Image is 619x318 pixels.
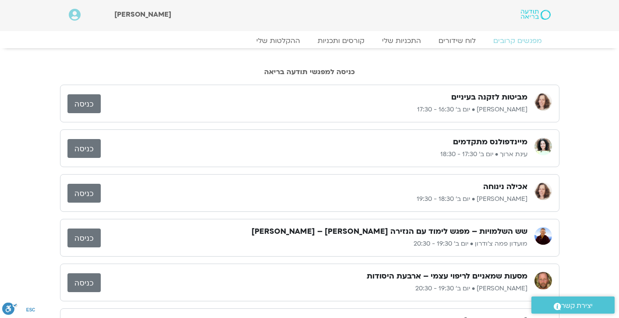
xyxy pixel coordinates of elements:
a: קורסים ותכניות [309,36,373,45]
a: לוח שידורים [430,36,485,45]
a: כניסה [67,229,101,247]
img: נעמה כהן [534,93,552,111]
h3: מסעות שמאניים לריפוי עצמי – ארבעת היסודות [367,271,527,282]
p: מועדון פמה צ'ודרון • יום ב׳ 19:30 - 20:30 [101,239,527,249]
h3: אכילה נינוחה [483,182,527,192]
h3: מיינדפולנס מתקדמים [453,137,527,147]
span: [PERSON_NAME] [114,10,171,19]
p: [PERSON_NAME] • יום ב׳ 19:30 - 20:30 [101,283,527,294]
a: כניסה [67,184,101,203]
a: ההקלטות שלי [248,36,309,45]
img: נעמה כהן [534,182,552,200]
img: עינת ארוך [534,138,552,155]
img: מועדון פמה צ'ודרון [534,227,552,245]
p: [PERSON_NAME] • יום ב׳ 16:30 - 17:30 [101,104,527,115]
p: [PERSON_NAME] • יום ב׳ 18:30 - 19:30 [101,194,527,204]
span: יצירת קשר [561,300,593,312]
a: מפגשים קרובים [485,36,551,45]
p: עינת ארוך • יום ב׳ 17:30 - 18:30 [101,149,527,160]
h3: מביטות לזקנה בעיניים [451,92,527,103]
a: כניסה [67,94,101,113]
a: כניסה [67,273,101,292]
nav: Menu [69,36,551,45]
a: התכניות שלי [373,36,430,45]
a: כניסה [67,139,101,158]
h2: כניסה למפגשי תודעה בריאה [60,68,559,76]
h3: שש השלמויות – מפגש לימוד עם הנזירה [PERSON_NAME] – [PERSON_NAME] [251,226,527,237]
img: תומר פיין [534,272,552,289]
a: יצירת קשר [531,297,615,314]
